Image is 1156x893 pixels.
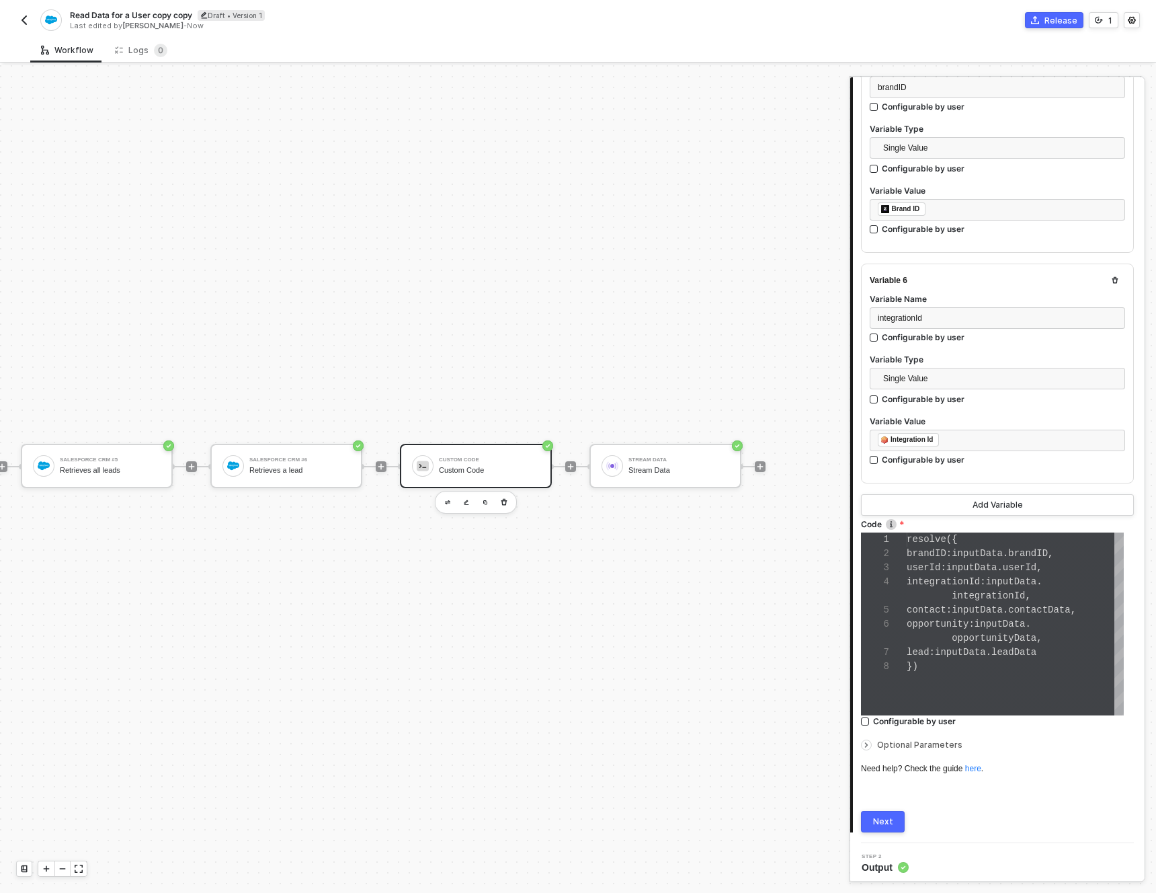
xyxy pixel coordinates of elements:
[377,463,385,471] span: icon-play
[870,416,1125,427] label: Variable Value
[861,738,1134,752] div: Optional Parameters
[1089,12,1118,28] button: 1
[907,619,968,629] span: opportunity
[115,44,167,57] div: Logs
[986,576,1037,587] span: inputData
[968,619,974,629] span: :
[439,457,540,463] div: Custom Code
[45,14,56,26] img: integration-icon
[122,21,183,30] span: [PERSON_NAME]
[542,440,553,451] span: icon-success-page
[42,865,50,873] span: icon-play
[163,440,174,451] span: icon-success-page
[1025,590,1030,601] span: ,
[952,633,1036,644] span: opportunityData
[628,457,729,463] div: Stream Data
[873,715,956,727] div: Configurable by user
[1048,548,1053,559] span: ,
[861,660,889,674] div: 8
[861,811,905,832] button: Next
[882,393,964,405] div: Configurable by user
[891,434,933,446] div: Integration Id
[930,647,935,658] span: :
[1036,576,1042,587] span: .
[883,368,1117,389] span: Single Value
[861,518,1134,530] label: Code
[1071,605,1076,615] span: ,
[861,603,889,617] div: 5
[1128,16,1136,24] span: icon-settings
[60,466,161,475] div: Retrieves all leads
[870,354,1125,365] label: Variable Type
[861,575,889,589] div: 4
[628,466,729,475] div: Stream Data
[980,576,985,587] span: :
[882,454,964,465] div: Configurable by user
[862,741,870,749] span: icon-arrow-right-small
[882,223,964,235] div: Configurable by user
[861,646,889,660] div: 7
[935,647,986,658] span: inputData
[878,313,922,323] span: integrationId
[861,494,1134,516] button: Add Variable
[439,466,540,475] div: Custom Code
[870,275,907,286] div: Variable 6
[227,460,239,472] img: icon
[861,617,889,631] div: 6
[883,138,1117,158] span: Single Value
[952,590,1025,601] span: integrationId
[965,764,981,773] a: here
[870,293,1125,305] label: Variable Name
[198,10,265,21] div: Draft • Version 1
[870,185,1125,196] label: Variable Value
[861,561,889,575] div: 3
[946,605,952,615] span: :
[881,205,889,213] img: fieldIcon
[16,12,32,28] button: back
[975,619,1026,629] span: inputData
[38,460,50,472] img: icon
[440,494,456,510] button: edit-cred
[997,562,1002,573] span: .
[353,440,364,451] span: icon-success-page
[19,15,30,26] img: back
[249,466,350,475] div: Retrieves a lead
[200,11,208,19] span: icon-edit
[1108,15,1112,26] div: 1
[882,163,964,174] div: Configurable by user
[907,661,918,672] span: })
[907,534,946,545] span: resolve
[907,576,980,587] span: integrationId
[870,123,1125,134] label: Variable Type
[952,548,1003,559] span: inputData
[878,83,907,92] span: brandID
[1036,633,1042,644] span: ,
[991,647,1036,658] span: leadData
[188,463,196,471] span: icon-play
[1003,605,1008,615] span: .
[58,865,67,873] span: icon-minus
[567,463,575,471] span: icon-play
[881,436,888,444] img: fieldIcon
[886,519,897,530] img: icon-info
[464,500,469,506] img: edit-cred
[907,605,946,615] span: contact
[862,861,909,874] span: Output
[862,854,909,859] span: Step 2
[946,548,952,559] span: :
[952,605,1003,615] span: inputData
[1008,548,1048,559] span: brandID
[986,647,991,658] span: .
[861,547,889,561] div: 2
[946,534,958,545] span: ({
[882,101,964,112] div: Configurable by user
[732,440,743,451] span: icon-success-page
[873,816,893,827] div: Next
[1044,15,1077,26] div: Release
[1095,16,1103,24] span: icon-versioning
[445,500,450,505] img: edit-cred
[249,457,350,463] div: Salesforce CRM #6
[70,21,577,31] div: Last edited by - Now
[1025,619,1030,629] span: .
[606,460,618,472] img: icon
